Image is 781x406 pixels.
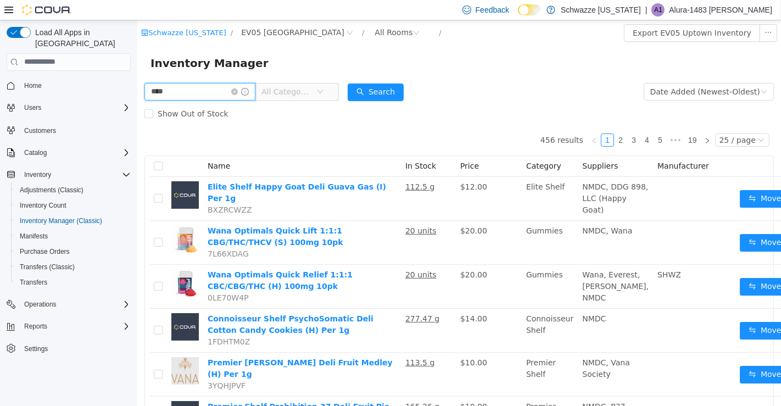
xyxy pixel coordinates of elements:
[34,161,62,188] img: Elite Shelf Happy Goat Deli Guava Gas (I) Per 1g placeholder
[70,317,113,326] span: 1FDHTM0Z
[11,275,135,290] button: Transfers
[104,68,111,75] i: icon: info-circle
[70,294,236,314] a: Connoisseur Shelf PsychoSomatic Deli Cotton Candy Cookies (H) Per 1g
[13,34,138,52] span: Inventory Manager
[504,114,516,126] a: 4
[15,260,131,274] span: Transfers (Classic)
[70,361,108,370] span: 3YQHJPVF
[20,101,131,114] span: Users
[180,68,186,76] i: icon: down
[654,3,662,16] span: A1
[567,117,573,124] i: icon: right
[513,63,623,80] div: Date Added (Newest-Oldest)
[603,346,653,363] button: icon: swapMove
[15,260,79,274] a: Transfers (Classic)
[20,298,131,311] span: Operations
[490,113,503,126] li: 3
[15,245,74,258] a: Purchase Orders
[11,259,135,275] button: Transfers (Classic)
[603,302,653,319] button: icon: swapMove
[15,276,52,289] a: Transfers
[24,322,47,331] span: Reports
[124,66,174,77] span: All Categories
[15,183,88,197] a: Adjustments (Classic)
[323,162,350,171] span: $12.00
[603,258,653,275] button: icon: swapMove
[450,113,464,126] li: Previous Page
[561,3,641,16] p: Schwazze [US_STATE]
[529,113,547,126] span: •••
[34,293,62,320] img: Connoisseur Shelf PsychoSomatic Deli Cotton Candy Cookies (H) Per 1g placeholder
[384,201,440,244] td: Gummies
[70,162,249,182] a: Elite Shelf Happy Goat Deli Guava Gas (I) Per 1g
[34,205,62,232] img: Wana Optimals Quick Lift 1:1:1 CBG/THC/THCV (S) 100mg 10pk hero shot
[384,288,440,332] td: Connoisseur Shelf
[603,214,653,231] button: icon: swapMove
[11,229,135,244] button: Manifests
[70,338,255,358] a: Premier [PERSON_NAME] Deli Fruit Medley (H) Per 1g
[15,230,131,243] span: Manifests
[547,113,564,126] li: 19
[645,3,648,16] p: |
[389,141,424,150] span: Category
[302,8,304,16] span: /
[237,4,275,20] div: All Rooms
[20,201,66,210] span: Inventory Count
[445,338,493,358] span: NMDC, Vana Society
[323,250,350,259] span: $20.00
[323,141,342,150] span: Price
[70,185,115,194] span: BXZRCWZZ
[669,3,772,16] p: Alura-1483 [PERSON_NAME]
[516,113,529,126] li: 5
[11,244,135,259] button: Purchase Orders
[70,382,252,402] a: Premier Shelf Prohibition 37 Deli Fruit Pie (S) Per 1g
[20,79,131,92] span: Home
[20,101,46,114] button: Users
[520,141,572,150] span: Manufacturer
[210,63,266,81] button: icon: searchSearch
[24,103,41,112] span: Users
[517,114,529,126] a: 5
[93,8,96,16] span: /
[94,68,101,75] i: icon: close-circle
[70,273,111,282] span: 0LE70W4P
[477,113,490,126] li: 2
[104,6,207,18] span: EV05 Uptown
[11,198,135,213] button: Inventory Count
[2,167,135,182] button: Inventory
[603,170,653,187] button: icon: swapMove
[623,68,630,76] i: icon: down
[2,100,135,115] button: Users
[11,213,135,229] button: Inventory Manager (Classic)
[268,141,299,150] span: In Stock
[24,126,56,135] span: Customers
[20,168,131,181] span: Inventory
[20,168,55,181] button: Inventory
[445,294,468,303] span: NMDC
[518,15,518,16] span: Dark Mode
[384,332,440,376] td: Premier Shelf
[16,89,96,98] span: Show Out of Stock
[7,73,131,385] nav: Complex example
[445,382,504,402] span: NMDC, P37 (Prohibition 37)
[477,114,489,126] a: 2
[20,320,52,333] button: Reports
[4,9,11,16] i: icon: shop
[15,245,131,258] span: Purchase Orders
[487,4,623,21] button: Export EV05 Uptown Inventory
[20,232,48,241] span: Manifests
[323,294,350,303] span: $14.00
[20,342,52,355] a: Settings
[403,113,446,126] li: 456 results
[548,114,563,126] a: 19
[24,170,51,179] span: Inventory
[464,113,477,126] li: 1
[15,276,131,289] span: Transfers
[20,278,47,287] span: Transfers
[20,123,131,137] span: Customers
[445,250,511,282] span: Wana, Everest, [PERSON_NAME], NMDC
[2,319,135,334] button: Reports
[464,114,476,126] a: 1
[268,162,297,171] u: 112.5 g
[384,244,440,288] td: Gummies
